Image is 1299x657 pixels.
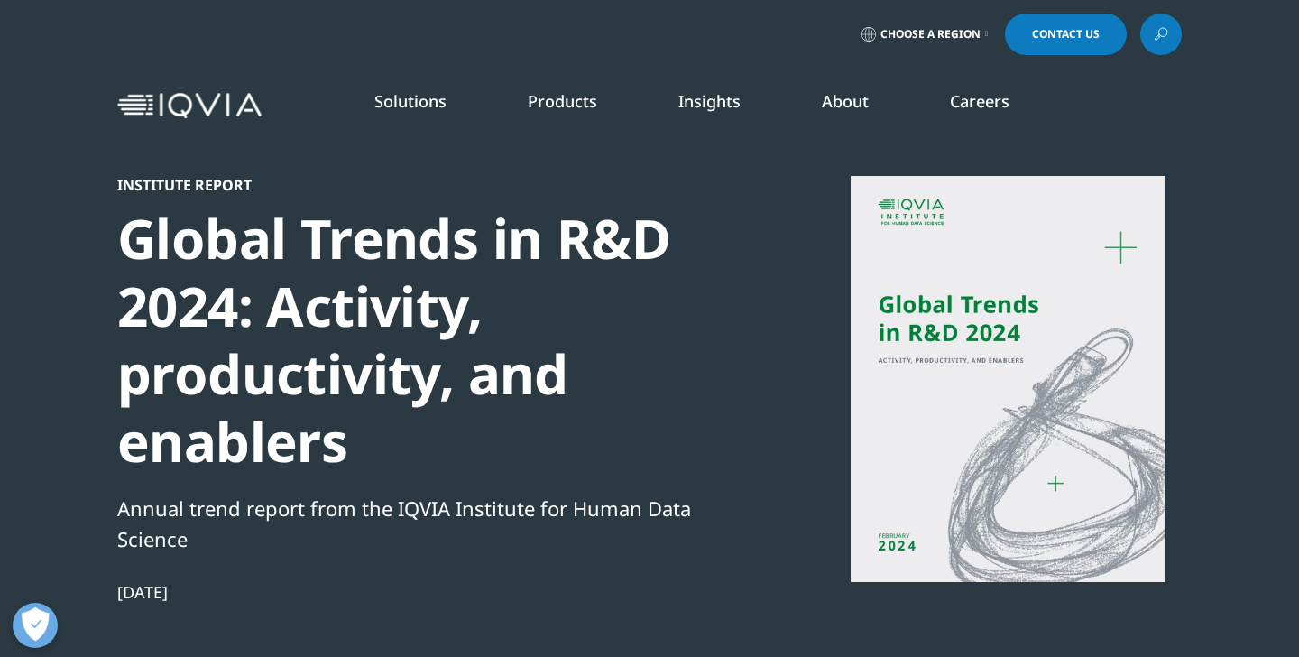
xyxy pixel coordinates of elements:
nav: Primary [269,63,1182,148]
div: [DATE] [117,581,736,603]
span: Choose a Region [880,27,981,42]
div: Global Trends in R&D 2024: Activity, productivity, and enablers [117,205,736,476]
a: Careers [950,90,1009,112]
div: Institute Report [117,176,736,194]
img: IQVIA Healthcare Information Technology and Pharma Clinical Research Company [117,93,262,119]
a: About [822,90,869,112]
a: Products [528,90,597,112]
button: Open Preferences [13,603,58,648]
a: Insights [678,90,741,112]
div: Annual trend report from the IQVIA Institute for Human Data Science [117,493,736,554]
a: Solutions [374,90,447,112]
span: Contact Us [1032,29,1100,40]
a: Contact Us [1005,14,1127,55]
